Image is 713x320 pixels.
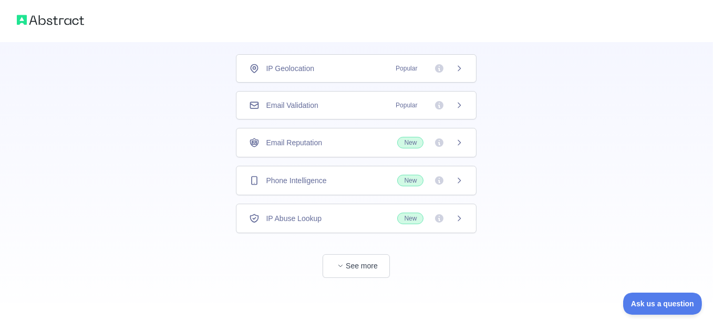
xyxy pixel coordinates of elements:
span: New [397,213,423,224]
span: IP Abuse Lookup [266,213,322,224]
span: IP Geolocation [266,63,314,74]
span: New [397,175,423,186]
button: See more [323,254,390,278]
span: New [397,137,423,148]
img: Abstract logo [17,13,84,27]
span: Popular [389,100,423,111]
span: Email Reputation [266,137,322,148]
span: Email Validation [266,100,318,111]
span: Popular [389,63,423,74]
span: Phone Intelligence [266,175,326,186]
iframe: Toggle Customer Support [623,293,702,315]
